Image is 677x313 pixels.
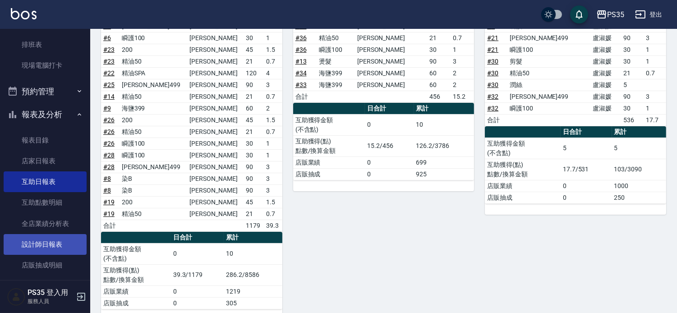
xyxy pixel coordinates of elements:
td: 剪髮 [507,55,590,67]
td: 21 [244,126,264,138]
a: #19 [103,210,115,217]
a: #36 [295,46,307,53]
td: 90 [244,79,264,91]
td: 536 [621,114,644,126]
td: [PERSON_NAME]499 [507,32,590,44]
a: #28 [103,163,115,170]
td: 海鹽399 [120,102,188,114]
td: 30 [244,32,264,44]
td: 1 [264,32,282,44]
td: 21 [427,32,451,44]
td: 45 [244,44,264,55]
a: #26 [103,128,115,135]
td: 39.3 [264,220,282,231]
td: 盧淑媛 [590,32,621,44]
th: 日合計 [171,232,224,244]
td: 1.5 [264,44,282,55]
td: 互助獲得金額 (不含點) [485,138,561,159]
td: 瞬護100 [507,44,590,55]
td: 染B [120,173,188,184]
a: 店家日報表 [4,151,87,171]
td: 30 [621,55,644,67]
td: 瞬護100 [120,149,188,161]
td: 精油SPA [120,67,188,79]
td: 21 [244,208,264,220]
button: 報表及分析 [4,103,87,126]
td: 精油50 [120,208,188,220]
td: 盧淑媛 [590,67,621,79]
td: 1 [264,138,282,149]
td: [PERSON_NAME] [355,67,427,79]
td: 925 [414,168,474,180]
td: 瞬護100 [120,32,188,44]
td: 0 [171,297,224,309]
td: [PERSON_NAME] [355,55,427,67]
td: 0 [561,192,612,203]
td: [PERSON_NAME] [355,79,427,91]
td: 90 [427,55,451,67]
td: 30 [244,138,264,149]
td: 精油50 [120,55,188,67]
td: [PERSON_NAME] [187,79,244,91]
td: 699 [414,156,474,168]
td: 21 [244,55,264,67]
td: 精油50 [507,67,590,79]
a: #9 [103,105,111,112]
a: 互助日報表 [4,171,87,192]
td: 1 [451,44,474,55]
td: 120 [244,67,264,79]
td: 潤絲 [507,79,590,91]
a: 排班表 [4,34,87,55]
td: 0 [171,285,224,297]
td: [PERSON_NAME] [187,126,244,138]
td: 60 [244,102,264,114]
td: 合計 [293,91,317,102]
td: 0 [365,168,414,180]
td: 1.5 [264,196,282,208]
td: 精油50 [120,91,188,102]
td: 90 [244,184,264,196]
a: #30 [487,69,498,77]
td: [PERSON_NAME] [187,138,244,149]
td: 0.7 [264,126,282,138]
a: #26 [103,140,115,147]
td: 15.2 [451,91,474,102]
td: 0 [365,156,414,168]
a: 全店業績分析表 [4,213,87,234]
td: 0.7 [264,208,282,220]
a: #19 [103,198,115,206]
td: 盧淑媛 [590,79,621,91]
a: #14 [103,93,115,100]
td: 60 [427,79,451,91]
td: [PERSON_NAME] [187,91,244,102]
td: 39.3/1179 [171,264,224,285]
td: [PERSON_NAME] [187,32,244,44]
a: #36 [295,34,307,41]
a: #28 [103,152,115,159]
a: #36 [295,23,307,30]
td: [PERSON_NAME]499 [120,161,188,173]
td: 3 [644,91,666,102]
td: 互助獲得(點) 點數/換算金額 [293,135,365,156]
a: #21 [487,46,498,53]
td: 60 [427,67,451,79]
td: 456 [427,91,451,102]
td: 店販抽成 [485,192,561,203]
td: 店販抽成 [293,168,365,180]
th: 累計 [612,126,666,138]
a: #30 [487,81,498,88]
td: 1.5 [264,114,282,126]
td: 5 [561,138,612,159]
td: 90 [244,161,264,173]
td: 互助獲得金額 (不含點) [293,114,365,135]
td: 1 [644,102,666,114]
td: 1 [644,44,666,55]
td: 3 [644,32,666,44]
td: 21 [244,91,264,102]
td: 0 [561,180,612,192]
a: #6 [103,34,111,41]
a: 互助點數明細 [4,192,87,213]
td: 盧淑媛 [590,55,621,67]
a: #8 [103,187,111,194]
h5: PS35 登入用 [28,288,74,297]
